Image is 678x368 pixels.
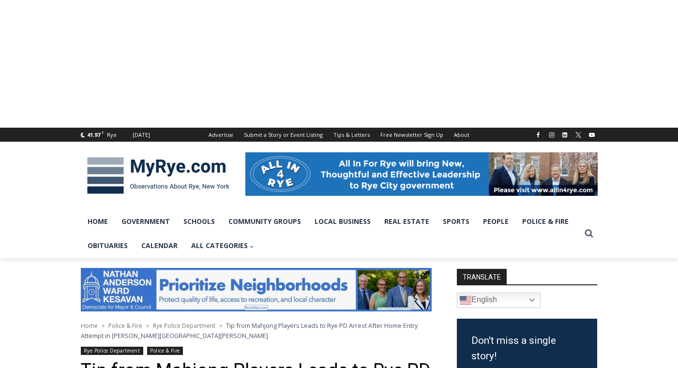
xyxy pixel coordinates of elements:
[191,240,255,251] span: All Categories
[457,293,541,308] a: English
[81,321,432,340] nav: Breadcrumbs
[81,209,115,234] a: Home
[460,294,471,306] img: en
[308,209,377,234] a: Local Business
[81,234,135,258] a: Obituaries
[107,131,117,139] div: Rye
[476,209,515,234] a: People
[580,225,598,242] button: View Search Form
[532,129,544,141] a: Facebook
[457,269,507,284] strong: TRANSLATE
[222,209,308,234] a: Community Groups
[586,129,598,141] a: YouTube
[81,150,236,201] img: MyRye.com
[135,234,184,258] a: Calendar
[203,128,239,142] a: Advertise
[81,322,98,330] a: Home
[153,322,215,330] a: Rye Police Department
[177,209,222,234] a: Schools
[449,128,475,142] a: About
[203,128,475,142] nav: Secondary Navigation
[147,347,183,355] a: Police & Fire
[245,152,598,196] img: All in for Rye
[328,128,375,142] a: Tips & Letters
[108,322,142,330] a: Police & Fire
[515,209,575,234] a: Police & Fire
[436,209,476,234] a: Sports
[87,131,100,138] span: 41.97
[377,209,436,234] a: Real Estate
[81,321,418,339] span: Tip from Mahjong Players Leads to Rye PD Arrest After Home Entry Attempt in [PERSON_NAME][GEOGRAP...
[219,323,222,329] span: >
[184,234,261,258] a: All Categories
[115,209,177,234] a: Government
[239,128,328,142] a: Submit a Story or Event Listing
[102,323,105,329] span: >
[146,323,149,329] span: >
[81,347,143,355] a: Rye Police Department
[573,129,584,141] a: X
[546,129,557,141] a: Instagram
[81,209,580,258] nav: Primary Navigation
[471,333,583,364] h3: Don't miss a single story!
[559,129,571,141] a: Linkedin
[133,131,150,139] div: [DATE]
[375,128,449,142] a: Free Newsletter Sign Up
[102,130,104,135] span: F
